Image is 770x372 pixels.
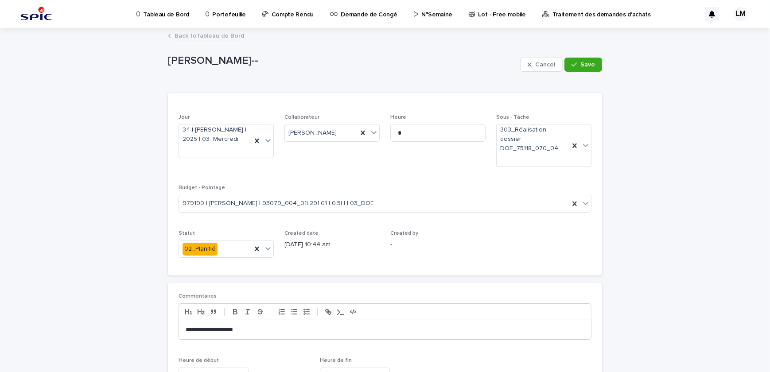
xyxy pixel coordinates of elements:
[734,7,748,21] div: LM
[580,62,595,68] span: Save
[18,5,54,23] img: svstPd6MQfCT1uX1QGkG
[288,128,337,138] span: [PERSON_NAME]
[535,62,555,68] span: Cancel
[390,231,418,236] span: Created by
[179,358,219,363] span: Heure de début
[284,231,319,236] span: Created date
[390,240,486,249] p: -
[179,185,225,190] span: Budget - Pointage
[284,240,380,249] p: [DATE] 10:44 am
[179,115,190,120] span: Jour
[284,115,319,120] span: Collaborateur
[390,115,406,120] span: Heure
[183,199,374,208] span: 979190 | [PERSON_NAME] | 93079_004_01| 291.01 | 0.5H | 03_DOE
[520,58,563,72] button: Cancel
[179,231,195,236] span: Statut
[496,115,529,120] span: Sous - Tâche
[564,58,602,72] button: Save
[183,243,218,256] div: 02_Planifié
[320,358,352,363] span: Heure de fin
[168,54,517,67] p: [PERSON_NAME]--
[179,294,217,299] span: Commentaires
[183,125,248,144] span: 34 | [PERSON_NAME] | 2025 | 03_Mercredi
[175,30,244,40] a: Back toTableau de Bord
[500,125,566,153] span: 303_Réalisation dossier DOE_75118_070_04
